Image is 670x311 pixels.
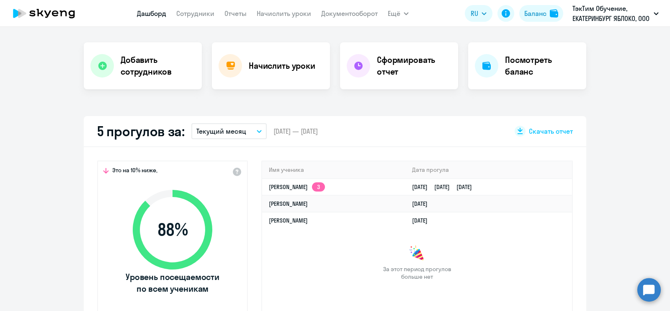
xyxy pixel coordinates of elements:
span: Уровень посещаемости по всем ученикам [124,271,221,295]
a: [DATE] [412,217,434,224]
span: 88 % [124,220,221,240]
app-skyeng-badge: 3 [312,182,325,192]
button: Текущий месяц [191,123,267,139]
p: Текущий месяц [196,126,246,136]
a: [PERSON_NAME] [269,200,308,207]
a: Документооборот [321,9,378,18]
button: Балансbalance [519,5,563,22]
a: [PERSON_NAME] [269,217,308,224]
img: congrats [409,245,425,262]
img: balance [550,9,558,18]
span: [DATE] — [DATE] [273,127,318,136]
a: Начислить уроки [257,9,311,18]
p: ТэкТим Обучение, ЕКАТЕРИНБУРГ ЯБЛОКО, ООО [572,3,650,23]
span: Это на 10% ниже, [112,166,157,176]
a: Отчеты [224,9,247,18]
h4: Сформировать отчет [377,54,451,78]
button: RU [465,5,492,22]
span: За этот период прогулов больше нет [382,265,452,280]
div: Баланс [524,8,546,18]
h4: Начислить уроки [249,60,315,72]
a: Дашборд [137,9,166,18]
a: Сотрудники [176,9,214,18]
span: RU [471,8,478,18]
th: Дата прогула [405,161,572,179]
h4: Добавить сотрудников [121,54,195,78]
h2: 5 прогулов за: [97,123,185,140]
a: [PERSON_NAME]3 [269,183,325,191]
a: [DATE][DATE][DATE] [412,183,479,191]
span: Ещё [388,8,400,18]
button: Ещё [388,5,409,22]
a: [DATE] [412,200,434,207]
button: ТэкТим Обучение, ЕКАТЕРИНБУРГ ЯБЛОКО, ООО [568,3,663,23]
th: Имя ученика [262,161,405,179]
h4: Посмотреть баланс [505,54,580,78]
span: Скачать отчет [529,127,573,136]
